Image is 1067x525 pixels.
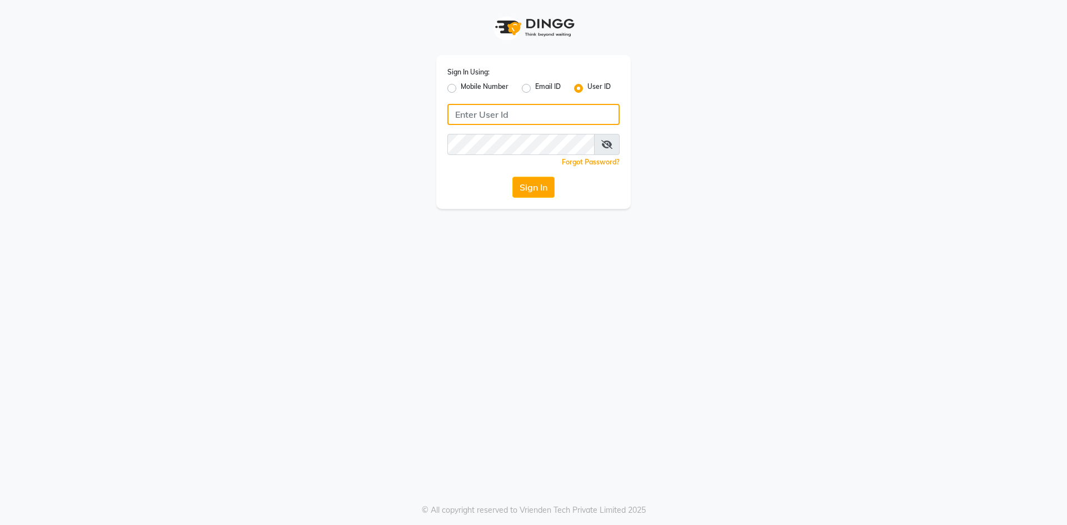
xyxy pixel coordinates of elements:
img: logo1.svg [489,11,578,44]
input: Username [447,104,620,125]
button: Sign In [512,177,555,198]
label: User ID [587,82,611,95]
input: Username [447,134,595,155]
label: Email ID [535,82,561,95]
label: Mobile Number [461,82,508,95]
label: Sign In Using: [447,67,490,77]
a: Forgot Password? [562,158,620,166]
